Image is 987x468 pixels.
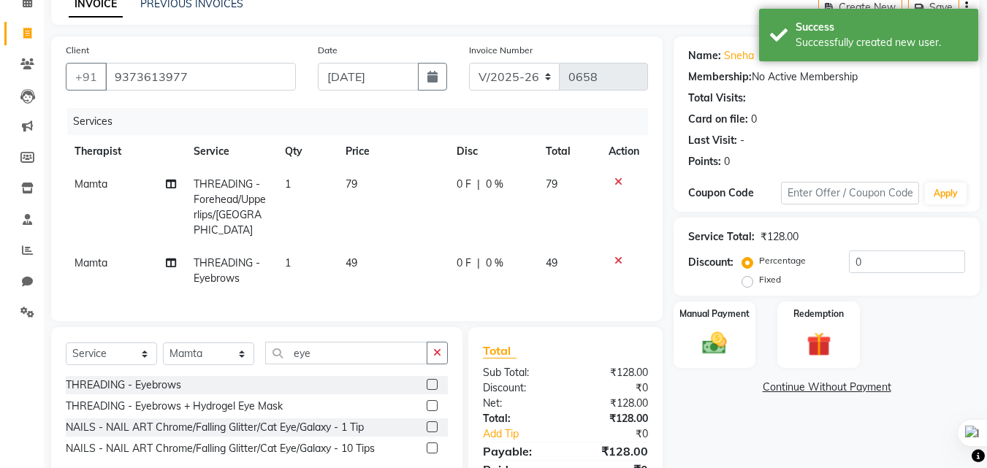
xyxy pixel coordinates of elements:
label: Manual Payment [679,307,750,321]
span: 0 F [457,256,471,271]
div: No Active Membership [688,69,965,85]
span: Total [483,343,517,358]
div: Payable: [472,442,565,460]
div: Net: [472,396,565,411]
span: THREADING - Forehead/Upperlips/[GEOGRAPHIC_DATA] [194,177,266,237]
div: ₹128.00 [565,411,659,426]
input: Enter Offer / Coupon Code [781,182,919,204]
div: ₹0 [582,426,660,442]
div: Discount: [688,255,733,270]
a: Continue Without Payment [677,380,977,395]
span: 49 [346,256,357,269]
div: 0 [724,154,730,169]
label: Client [66,44,89,57]
div: Card on file: [688,112,748,127]
div: Membership: [688,69,752,85]
a: Sneha [724,48,754,64]
span: Mamta [75,256,107,269]
div: Last Visit: [688,133,737,148]
span: THREADING - Eyebrows [194,256,260,285]
label: Date [318,44,338,57]
a: Add Tip [472,426,581,442]
button: +91 [66,63,107,91]
span: 49 [546,256,557,269]
span: 0 % [486,177,503,192]
div: ₹128.00 [565,396,659,411]
div: - [740,133,744,148]
span: | [477,177,480,192]
input: Search or Scan [265,342,427,364]
th: Action [600,135,648,168]
span: Mamta [75,177,107,191]
span: | [477,256,480,271]
label: Fixed [759,273,781,286]
th: Total [537,135,600,168]
div: ₹128.00 [565,365,659,380]
img: _gift.svg [799,329,839,359]
label: Redemption [793,307,844,321]
div: Total: [472,411,565,426]
div: NAILS - NAIL ART Chrome/Falling Glitter/Cat Eye/Galaxy - 1 Tip [66,420,364,435]
img: _cash.svg [695,329,734,357]
div: Sub Total: [472,365,565,380]
div: Total Visits: [688,91,746,106]
th: Service [185,135,276,168]
div: THREADING - Eyebrows + Hydrogel Eye Mask [66,399,283,414]
div: Successfully created new user. [796,35,967,50]
div: 0 [751,112,757,127]
span: 0 % [486,256,503,271]
div: Service Total: [688,229,755,245]
div: ₹128.00 [761,229,799,245]
span: 79 [546,177,557,191]
div: Services [67,108,659,135]
div: Success [796,20,967,35]
div: ₹0 [565,380,659,396]
label: Invoice Number [469,44,533,57]
div: ₹128.00 [565,442,659,460]
div: Points: [688,154,721,169]
button: Apply [925,183,967,204]
label: Percentage [759,254,806,267]
span: 1 [285,177,291,191]
span: 79 [346,177,357,191]
div: Discount: [472,380,565,396]
div: Name: [688,48,721,64]
input: Search by Name/Mobile/Email/Code [105,63,296,91]
th: Price [337,135,449,168]
span: 1 [285,256,291,269]
th: Disc [448,135,537,168]
div: NAILS - NAIL ART Chrome/Falling Glitter/Cat Eye/Galaxy - 10 Tips [66,441,375,456]
th: Therapist [66,135,185,168]
div: THREADING - Eyebrows [66,377,181,393]
span: 0 F [457,177,471,192]
th: Qty [276,135,337,168]
div: Coupon Code [688,185,780,201]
